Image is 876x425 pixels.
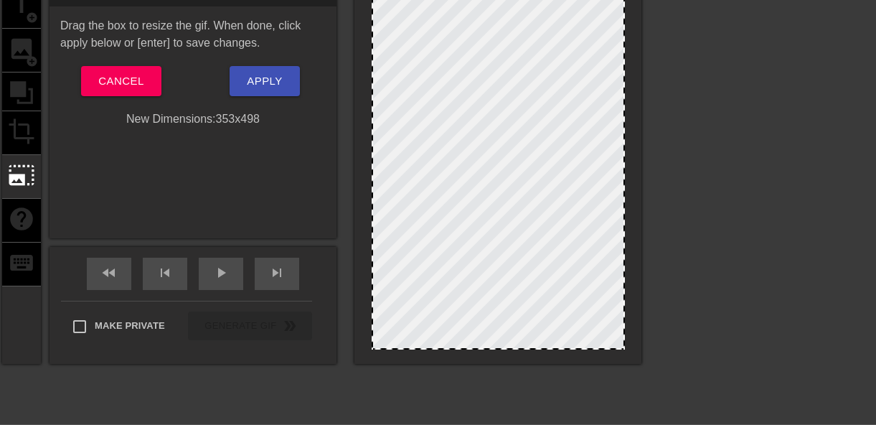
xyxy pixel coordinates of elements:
[230,66,299,96] button: Apply
[8,162,35,189] span: photo_size_select_large
[100,264,118,281] span: fast_rewind
[81,66,161,96] button: Cancel
[247,72,282,90] span: Apply
[98,72,143,90] span: Cancel
[156,264,174,281] span: skip_previous
[95,319,165,333] span: Make Private
[268,264,286,281] span: skip_next
[212,264,230,281] span: play_arrow
[50,17,336,52] div: Drag the box to resize the gif. When done, click apply below or [enter] to save changes.
[50,111,336,128] div: New Dimensions: 353 x 498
